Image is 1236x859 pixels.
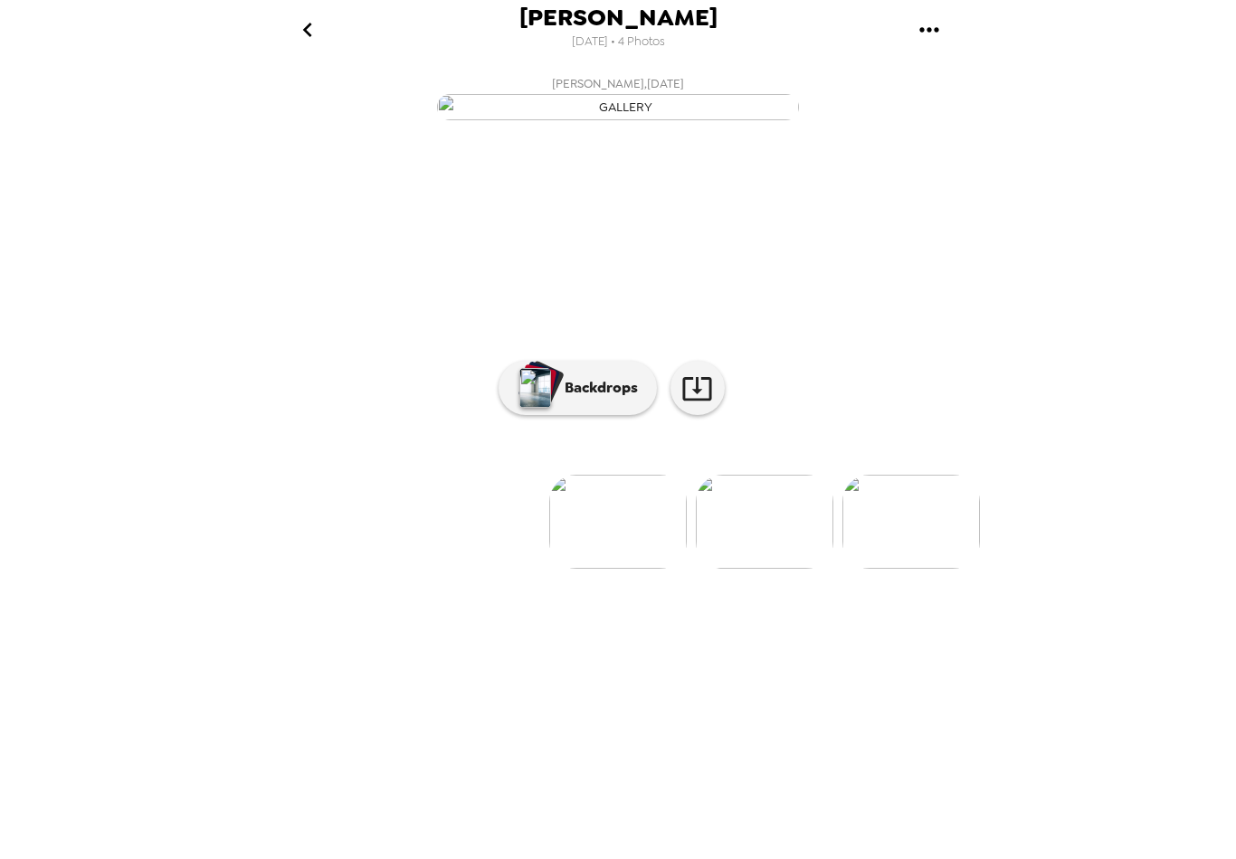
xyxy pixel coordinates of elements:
[556,377,638,399] p: Backdrops
[552,73,684,94] span: [PERSON_NAME] , [DATE]
[519,5,718,30] span: [PERSON_NAME]
[499,361,657,415] button: Backdrops
[437,94,799,120] img: gallery
[696,475,833,569] img: gallery
[549,475,687,569] img: gallery
[572,30,665,54] span: [DATE] • 4 Photos
[842,475,980,569] img: gallery
[256,68,980,126] button: [PERSON_NAME],[DATE]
